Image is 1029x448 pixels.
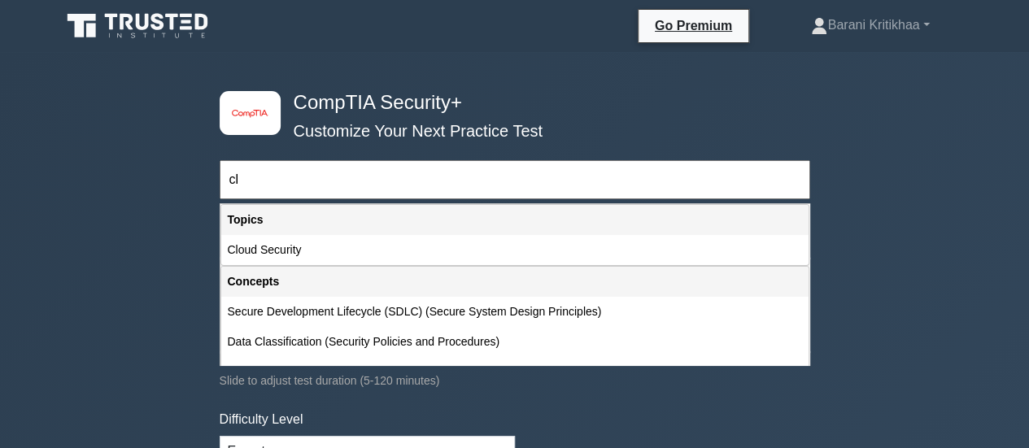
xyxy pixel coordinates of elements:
[772,9,968,41] a: Barani Kritikhaa
[221,205,809,235] div: Topics
[220,410,303,429] label: Difficulty Level
[221,327,809,357] div: Data Classification (Security Policies and Procedures)
[221,357,809,387] div: Incident Classification (Incident Response and Forensics)
[221,235,809,265] div: Cloud Security
[645,15,742,36] a: Go Premium
[220,371,810,390] div: Slide to adjust test duration (5-120 minutes)
[287,91,730,115] h4: CompTIA Security+
[221,297,809,327] div: Secure Development Lifecycle (SDLC) (Secure System Design Principles)
[221,267,809,297] div: Concepts
[220,160,810,199] input: Start typing to filter on topic or concept...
